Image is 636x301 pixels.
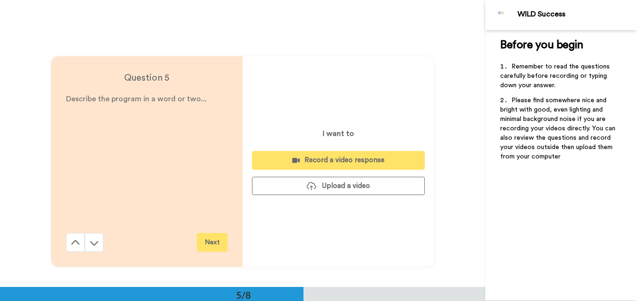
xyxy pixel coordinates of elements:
div: WILD Success [518,10,636,19]
div: Record a video response [259,155,417,165]
span: Describe the program in a word or two... [66,95,207,103]
span: Please find somewhere nice and bright with good, even lighting and minimal background noise if yo... [500,97,617,160]
span: Before you begin [500,39,583,51]
img: Profile Image [490,4,513,26]
h4: Question 5 [66,71,228,84]
button: Next [197,233,228,252]
p: I want to [323,128,354,139]
span: Remember to read the questions carefully before recording or typing down your answer. [500,63,612,89]
button: Record a video response [252,151,425,169]
button: Upload a video [252,177,425,195]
